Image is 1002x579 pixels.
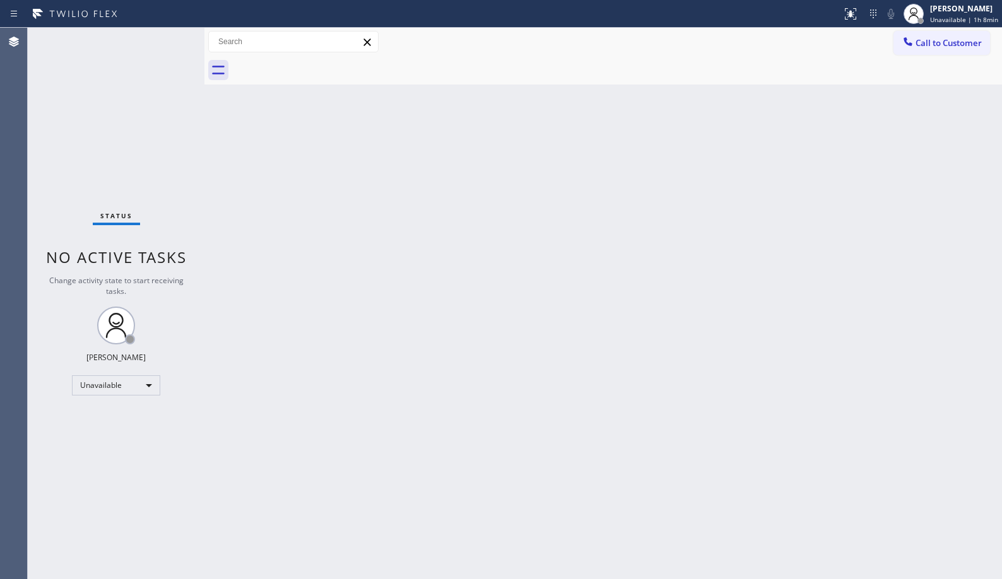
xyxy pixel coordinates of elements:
button: Call to Customer [893,31,990,55]
span: Change activity state to start receiving tasks. [49,275,184,296]
span: Unavailable | 1h 8min [930,15,998,24]
div: Unavailable [72,375,160,395]
span: No active tasks [46,247,187,267]
div: [PERSON_NAME] [86,352,146,363]
button: Mute [882,5,900,23]
input: Search [209,32,378,52]
span: Call to Customer [916,37,982,49]
div: [PERSON_NAME] [930,3,998,14]
span: Status [100,211,133,220]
